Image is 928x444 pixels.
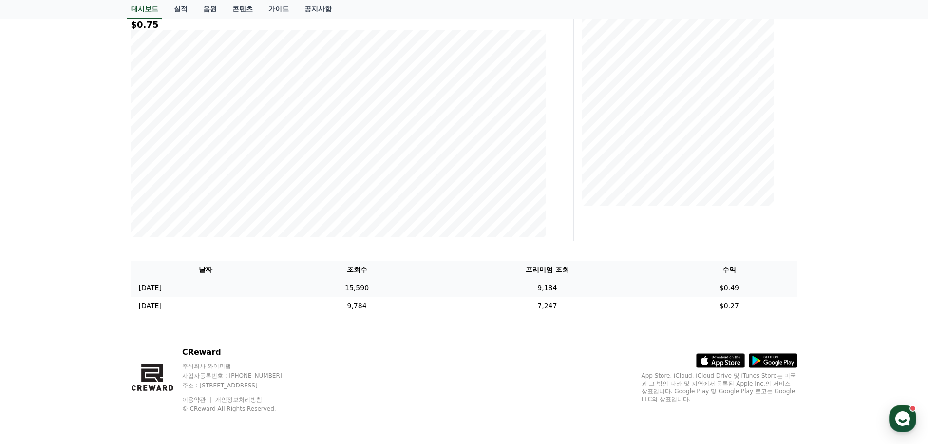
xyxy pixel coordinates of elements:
span: 내일 오전 8:30부터 운영해요 [61,171,140,178]
a: 홈 [3,309,64,333]
td: 15,590 [281,279,434,297]
p: [DATE] [139,283,162,293]
p: CReward [182,347,301,358]
span: 08-25 [53,213,70,221]
th: 날짜 [131,261,281,279]
p: © CReward All Rights Reserved. [182,405,301,413]
span: 모두 읽기 [145,200,173,209]
div: 문의사항을 남겨주세요 :) [36,122,159,132]
th: 수익 [661,261,797,279]
td: $0.49 [661,279,797,297]
td: $0.27 [661,297,797,315]
p: 주소 : [STREET_ADDRESS] [182,382,301,389]
span: 문의하기 [75,150,104,160]
th: 프리미엄 조회 [433,261,661,279]
img: loudspeaker [16,224,25,233]
h5: $0.75 [131,20,546,30]
p: 사업자등록번호 : [PHONE_NUMBER] [182,372,301,380]
p: [DATE] [139,301,162,311]
b: CReward X 숏챠, 신규 숏드라마 콘텐츠 [16,224,138,243]
button: 운영시간 보기 [124,77,178,89]
span: 이용중 [84,259,116,266]
th: 조회수 [281,261,434,279]
a: 대화 [64,309,126,333]
p: 주식회사 와이피랩 [182,362,301,370]
span: 운영시간 보기 [128,78,168,87]
span: 안 읽은 알림 [15,200,51,208]
div: CReward [36,103,178,112]
a: CReward안녕하세요 크리워드입니다.문의사항을 남겨주세요 :) [12,99,178,137]
td: 9,184 [433,279,661,297]
a: 설정 [126,309,187,333]
a: 채널톡이용중 [74,259,116,267]
span: 홈 [31,324,37,331]
p: App Store, iCloud, iCloud Drive 및 iTunes Store는 미국과 그 밖의 나라 및 지역에서 등록된 Apple Inc.의 서비스 상표입니다. Goo... [642,372,797,403]
td: 7,247 [433,297,661,315]
div: 안녕하세요 크리워드입니다. [36,112,159,122]
div: ​ [16,224,142,243]
a: 개인정보처리방침 [215,396,262,403]
b: 채널톡 [84,259,100,266]
td: 9,784 [281,297,434,315]
a: 문의하기 [14,143,176,167]
span: 설정 [151,324,162,331]
h1: CReward [12,73,69,89]
div: CReward08-25loudspeakerCReward X 숏챠, 신규 숏드라마 콘텐츠​1 of 1 [8,205,182,251]
img: 1 of 1 [147,223,168,243]
div: CReward [16,213,50,222]
a: 이용약관 [182,396,213,403]
span: 대화 [89,324,101,332]
button: 모두 읽기 [143,200,175,209]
